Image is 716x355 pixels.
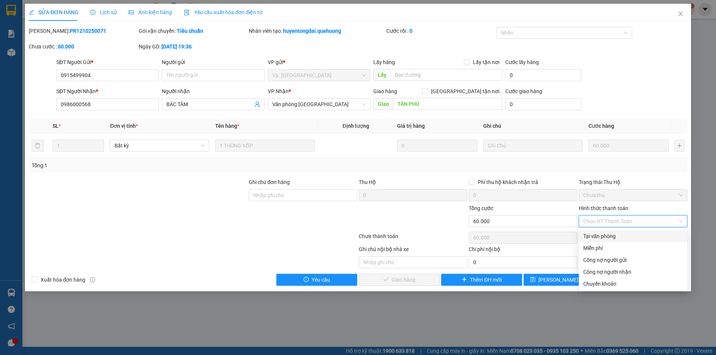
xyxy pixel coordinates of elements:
input: Cước lấy hàng [505,69,581,81]
span: VP Nhận [268,88,289,94]
span: info-circle [90,277,95,282]
input: Ghi Chú [483,140,582,152]
button: plus [675,140,684,152]
span: Giá trị hàng [397,123,425,129]
label: Ghi chú đơn hàng [249,179,290,185]
input: Nhập ghi chú [359,256,467,268]
span: Yêu cầu [312,276,330,284]
span: Lấy hàng [373,59,395,65]
img: icon [184,10,190,16]
div: Cước gửi hàng sẽ được ghi vào công nợ của người nhận [579,266,687,278]
div: [PERSON_NAME]: [29,27,137,35]
input: Dọc đường [393,98,502,110]
span: Vp. Phan Rang [272,70,366,81]
span: Tổng cước [469,205,493,211]
input: 0 [397,140,477,152]
span: edit [29,10,34,15]
span: [GEOGRAPHIC_DATA] tận nơi [428,87,502,95]
div: Người gửi [162,58,264,66]
span: [PERSON_NAME] thay đổi [538,276,598,284]
button: plusThêm ĐH mới [441,274,522,286]
input: Cước giao hàng [505,98,581,110]
span: Thu Hộ [359,179,376,185]
div: Công nợ người nhận [583,268,683,276]
span: Lấy tận nơi [470,58,502,66]
div: SĐT Người Gửi [56,58,159,66]
span: Giao hàng [373,88,397,94]
span: clock-circle [90,10,95,15]
button: checkGiao hàng [359,274,440,286]
b: 0 [409,28,412,34]
th: Ghi chú [480,119,585,133]
span: Lịch sử [90,9,117,15]
span: Thêm ĐH mới [470,276,502,284]
span: Lấy [373,69,390,81]
div: Tại văn phòng [583,232,683,240]
span: Phí thu hộ khách nhận trả [475,178,541,186]
span: Chưa thu [583,190,683,201]
span: Ảnh kiện hàng [129,9,172,15]
span: picture [129,10,134,15]
div: Chuyển khoản [583,280,683,288]
b: 60.000 [58,44,74,50]
span: Tên hàng [215,123,239,129]
div: SĐT Người Nhận [56,87,159,95]
label: Cước lấy hàng [505,59,539,65]
div: Gói vận chuyển: [139,27,247,35]
div: Chi phí nội bộ [469,245,577,256]
input: Dọc đường [390,69,502,81]
b: Tiêu chuẩn [177,28,203,34]
span: user-add [254,101,260,107]
label: Cước giao hàng [505,88,542,94]
input: VD: Bàn, Ghế [215,140,314,152]
div: VP gửi [268,58,370,66]
span: Yêu cầu xuất hóa đơn điện tử [184,9,263,15]
span: Định lượng [343,123,369,129]
div: Ghi chú nội bộ nhà xe [359,245,467,256]
span: Giao [373,98,393,110]
div: Ngày GD: [139,42,247,51]
span: plus [462,277,467,283]
b: huyentongdai.quehuong [283,28,341,34]
div: Công nợ người gửi [583,256,683,264]
span: Xuất hóa đơn hàng [38,276,88,284]
div: Nhân viên tạo: [249,27,385,35]
span: Bất kỳ [114,140,205,151]
span: save [530,277,536,283]
button: save[PERSON_NAME] thay đổi [524,274,604,286]
label: Hình thức thanh toán [579,205,628,211]
span: SỬA ĐƠN HÀNG [29,9,78,15]
button: delete [32,140,44,152]
div: Cước rồi : [386,27,495,35]
button: Close [670,4,691,25]
span: close [678,11,684,17]
div: Chưa cước : [29,42,137,51]
b: [DATE] 19:36 [161,44,192,50]
div: Tổng: 1 [32,161,276,169]
span: Đơn vị tính [110,123,138,129]
div: Người nhận [162,87,264,95]
span: Chọn HT Thanh Toán [583,216,683,227]
div: Chưa thanh toán [358,232,468,245]
input: Ghi chú đơn hàng [249,189,357,201]
b: PR1210250071 [70,28,106,34]
input: 0 [588,140,669,152]
span: exclamation-circle [304,277,309,283]
span: Cước hàng [588,123,614,129]
div: Miễn phí [583,244,683,252]
button: exclamation-circleYêu cầu [276,274,357,286]
div: Cước gửi hàng sẽ được ghi vào công nợ của người gửi [579,254,687,266]
div: Trạng thái Thu Hộ [579,178,687,186]
span: Văn phòng Tân Phú [272,99,366,110]
span: SL [53,123,59,129]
